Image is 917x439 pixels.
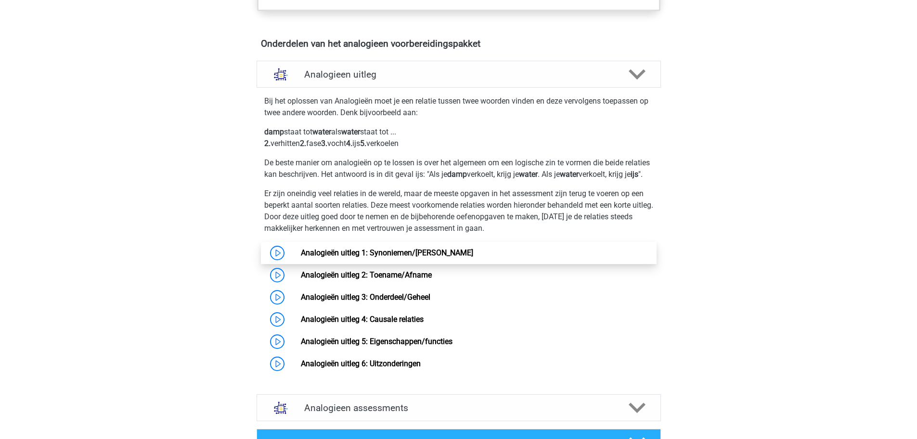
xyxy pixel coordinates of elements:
a: Analogieën uitleg 3: Onderdeel/Geheel [301,293,430,302]
b: 4. [346,139,352,148]
b: damp [447,170,467,179]
h4: Analogieen uitleg [304,69,613,80]
p: Bij het oplossen van Analogieën moet je een relatie tussen twee woorden vinden en deze vervolgens... [264,95,653,119]
b: water [312,127,331,136]
b: water [519,170,538,179]
img: analogieen assessments [269,396,293,420]
a: uitleg Analogieen uitleg [253,61,665,88]
b: 3. [321,139,327,148]
b: damp [264,127,284,136]
a: Analogieën uitleg 6: Uitzonderingen [301,359,421,368]
a: Analogieën uitleg 1: Synoniemen/[PERSON_NAME] [301,248,473,257]
b: 2. [264,139,271,148]
b: ijs [631,170,638,179]
b: water [341,127,360,136]
b: 2. [300,139,306,148]
h4: Analogieen assessments [304,402,613,413]
b: 5. [360,139,366,148]
a: Analogieën uitleg 4: Causale relaties [301,315,424,324]
p: De beste manier om analogieën op te lossen is over het algemeen om een logische zin te vormen die... [264,157,653,180]
p: Er zijn oneindig veel relaties in de wereld, maar de meeste opgaven in het assessment zijn terug ... [264,188,653,234]
img: analogieen uitleg [269,62,293,87]
p: staat tot als staat tot ... verhitten fase vocht ijs verkoelen [264,126,653,149]
a: Analogieën uitleg 2: Toename/Afname [301,270,432,279]
b: water [560,170,579,179]
a: Analogieën uitleg 5: Eigenschappen/functies [301,337,452,346]
h4: Onderdelen van het analogieen voorbereidingspakket [261,38,657,49]
a: assessments Analogieen assessments [253,394,665,421]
